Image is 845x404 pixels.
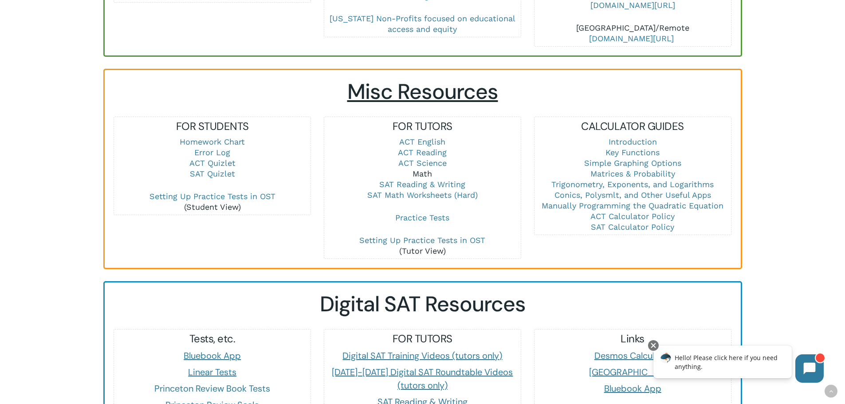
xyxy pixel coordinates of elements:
a: Matrices & Probability [590,169,675,178]
span: Misc Resources [347,78,498,106]
a: Introduction [609,137,657,146]
a: SAT Calculator Policy [591,222,674,231]
a: ACT Quizlet [189,158,236,168]
a: Bluebook App [184,350,241,361]
a: Bluebook App [604,383,661,394]
a: Practice Tests [395,213,449,222]
a: Homework Chart [180,137,245,146]
a: Conics, Polysmlt, and Other Useful Apps [554,190,711,200]
h5: FOR TUTORS [324,119,521,133]
a: ACT Reading [398,148,447,157]
h5: CALCULATOR GUIDES [535,119,731,133]
a: ACT Science [398,158,447,168]
p: (Tutor View) [324,235,521,256]
a: SAT Math Worksheets (Hard) [367,190,478,200]
a: Simple Graphing Options [584,158,681,168]
h5: Tests, etc. [114,332,310,346]
iframe: Chatbot [644,338,833,392]
a: Trigonometry, Exponents, and Logarithms [551,180,714,189]
a: Linear Tests [188,366,236,378]
p: (Student View) [114,191,310,212]
a: Setting Up Practice Tests in OST [359,235,485,245]
a: ACT Calculator Policy [590,212,675,221]
a: Error Log [194,148,230,157]
p: [GEOGRAPHIC_DATA]/Remote [535,23,731,44]
h5: FOR TUTORS [324,332,521,346]
a: Desmos Calculator [594,350,671,361]
a: [GEOGRAPHIC_DATA] [589,366,676,378]
a: Princeton Review Book Tests [154,383,270,394]
h5: Links [535,332,731,346]
a: Setting Up Practice Tests in OST [149,192,275,201]
a: [US_STATE] Non-Profits focused on educational access and equity [330,14,515,34]
a: Manually Programming the Quadratic Equation [542,201,723,210]
a: [DOMAIN_NAME][URL] [590,0,675,10]
a: SAT Reading & Writing [379,180,465,189]
a: ACT English [399,137,445,146]
h2: Digital SAT Resources [114,291,731,317]
a: Math [413,169,432,178]
a: [DATE]-[DATE] Digital SAT Roundtable Videos (tutors only) [332,366,513,391]
a: [DOMAIN_NAME][URL] [589,34,674,43]
h5: FOR STUDENTS [114,119,310,133]
a: Digital SAT Training Videos (tutors only) [342,350,502,361]
a: SAT Quizlet [190,169,235,178]
a: Key Functions [605,148,660,157]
